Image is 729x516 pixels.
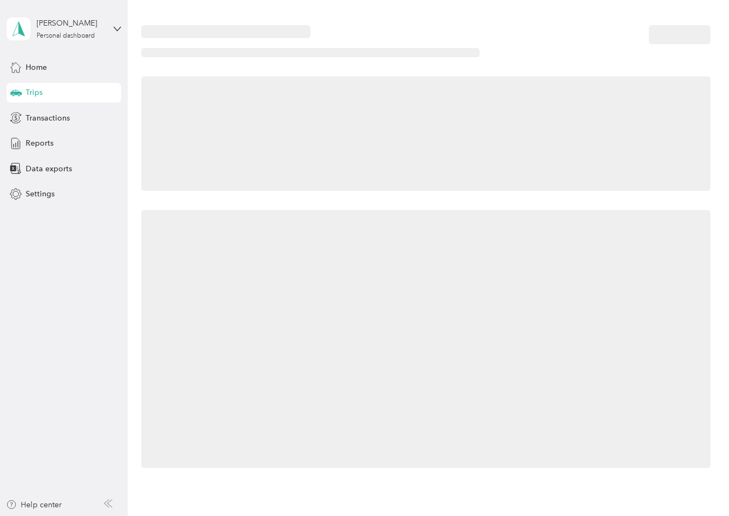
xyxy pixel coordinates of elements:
span: Settings [26,188,55,200]
div: Personal dashboard [37,33,95,39]
span: Data exports [26,163,72,175]
span: Transactions [26,112,70,124]
span: Trips [26,87,43,98]
iframe: Everlance-gr Chat Button Frame [668,455,729,516]
span: Home [26,62,47,73]
span: Reports [26,137,53,149]
button: Help center [6,499,62,511]
div: [PERSON_NAME] [37,17,105,29]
